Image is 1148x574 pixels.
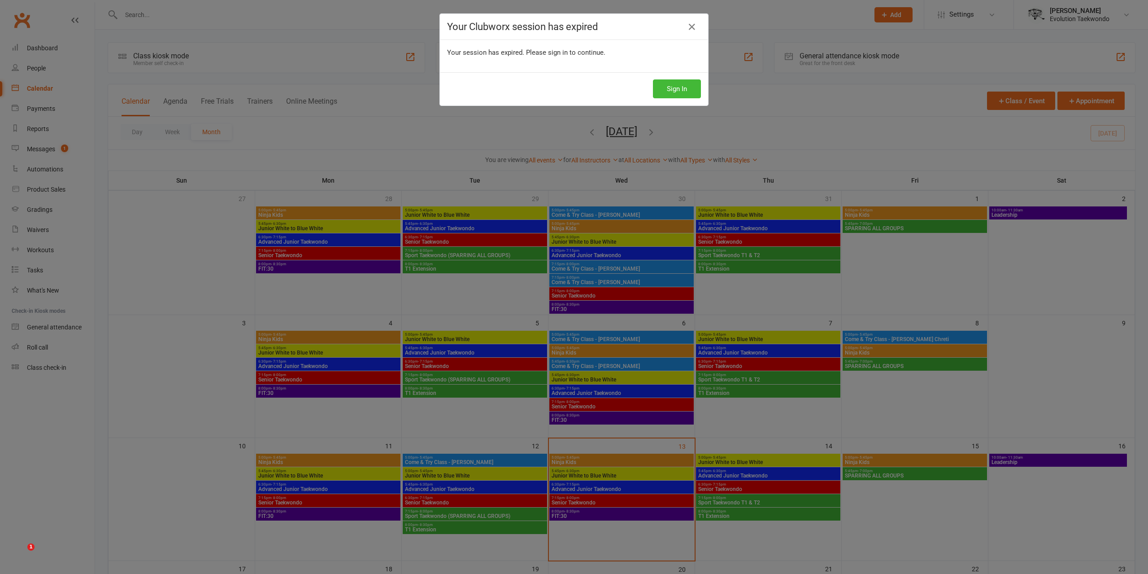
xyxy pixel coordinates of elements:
a: Close [685,20,699,34]
button: Sign In [653,79,701,98]
iframe: Intercom live chat [9,543,30,565]
span: Your session has expired. Please sign in to continue. [447,48,605,57]
h4: Your Clubworx session has expired [447,21,701,32]
span: 1 [27,543,35,551]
